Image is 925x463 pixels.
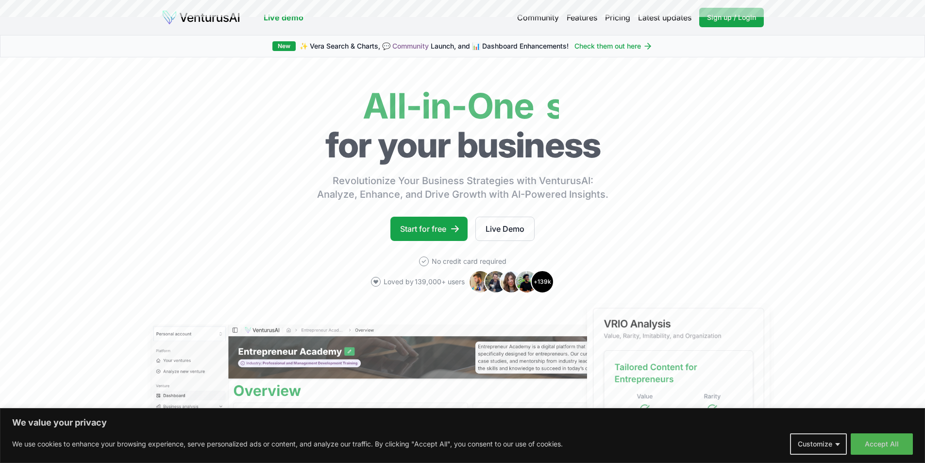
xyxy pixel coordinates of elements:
a: Sign up / Login [699,8,764,27]
p: We use cookies to enhance your browsing experience, serve personalized ads or content, and analyz... [12,438,563,450]
a: Latest updates [638,12,691,23]
button: Customize [790,433,847,455]
img: Avatar 2 [484,270,507,293]
span: Sign up / Login [707,13,756,22]
a: Community [517,12,559,23]
p: We value your privacy [12,417,913,429]
img: Avatar 3 [500,270,523,293]
a: Pricing [605,12,630,23]
a: Check them out here [574,41,653,51]
span: ✨ Vera Search & Charts, 💬 Launch, and 📊 Dashboard Enhancements! [300,41,569,51]
img: logo [162,10,240,25]
a: Community [392,42,429,50]
div: New [272,41,296,51]
a: Live demo [264,12,303,23]
a: Start for free [390,217,468,241]
img: Avatar 1 [469,270,492,293]
img: Avatar 4 [515,270,538,293]
a: Live Demo [475,217,535,241]
a: Features [567,12,597,23]
button: Accept All [851,433,913,455]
